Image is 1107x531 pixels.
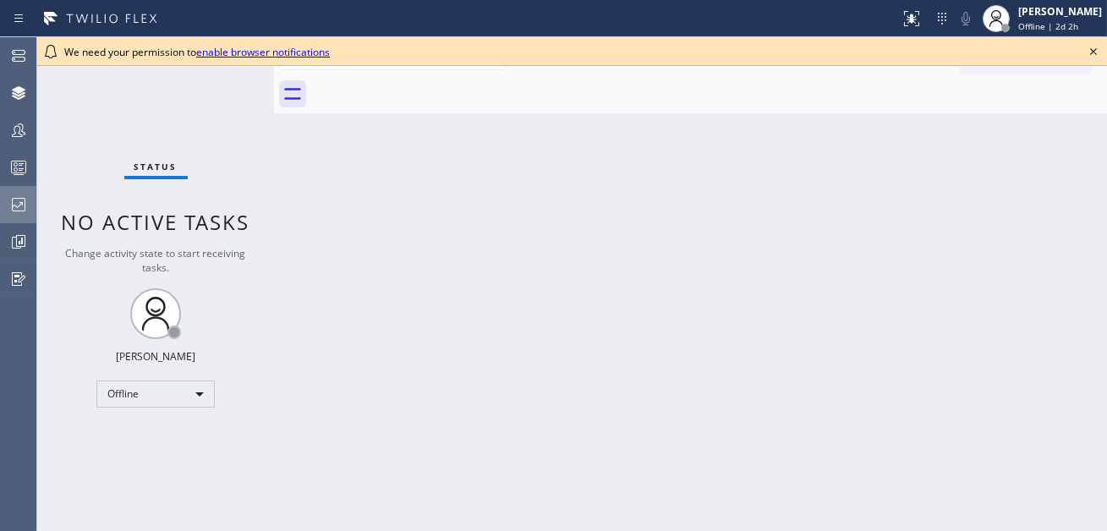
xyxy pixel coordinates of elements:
span: Offline | 2d 2h [1018,20,1078,32]
div: [PERSON_NAME] [1018,4,1102,19]
a: enable browser notifications [196,45,330,59]
span: No active tasks [62,208,250,236]
span: We need your permission to [64,45,330,59]
button: Mute [954,7,978,30]
div: Offline [96,380,215,408]
div: [PERSON_NAME] [116,349,195,364]
span: Change activity state to start receiving tasks. [66,246,246,275]
span: Status [134,161,178,172]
